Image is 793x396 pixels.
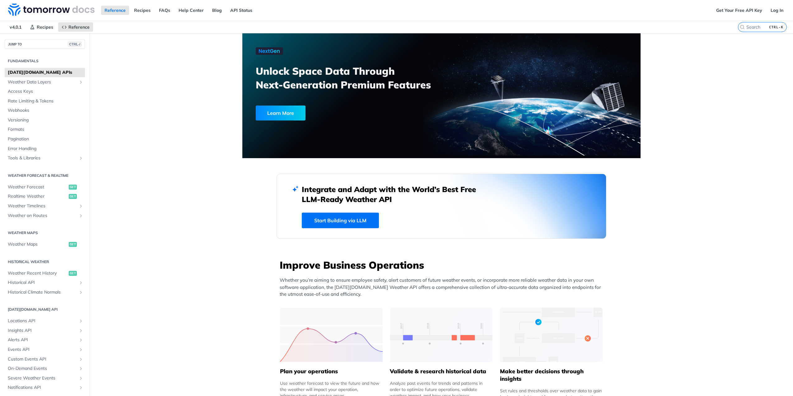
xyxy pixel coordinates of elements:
span: get [69,271,77,276]
span: Historical API [8,280,77,286]
span: Alerts API [8,337,77,343]
span: Historical Climate Normals [8,289,77,295]
a: API Status [227,6,256,15]
a: Error Handling [5,144,85,153]
a: Tools & LibrariesShow subpages for Tools & Libraries [5,153,85,163]
h5: Make better decisions through insights [500,368,603,383]
a: Recipes [26,22,57,32]
button: Show subpages for Locations API [78,318,83,323]
a: Reference [58,22,93,32]
a: Events APIShow subpages for Events API [5,345,85,354]
span: get [69,185,77,190]
span: Insights API [8,328,77,334]
button: Show subpages for Historical Climate Normals [78,290,83,295]
span: Webhooks [8,107,83,114]
span: Pagination [8,136,83,142]
svg: Search [740,25,745,30]
a: Get Your Free API Key [713,6,766,15]
h5: Validate & research historical data [390,368,492,375]
a: Rate Limiting & Tokens [5,97,85,106]
span: On-Demand Events [8,365,77,372]
button: Show subpages for Events API [78,347,83,352]
span: Custom Events API [8,356,77,362]
span: Notifications API [8,384,77,391]
button: Show subpages for Notifications API [78,385,83,390]
a: Notifications APIShow subpages for Notifications API [5,383,85,392]
img: 13d7ca0-group-496-2.svg [390,308,493,362]
h2: [DATE][DOMAIN_NAME] API [5,307,85,312]
a: Pagination [5,134,85,144]
a: Weather Recent Historyget [5,269,85,278]
button: Show subpages for Tools & Libraries [78,156,83,161]
a: Locations APIShow subpages for Locations API [5,316,85,326]
img: NextGen [256,47,283,55]
h2: Historical Weather [5,259,85,265]
span: Access Keys [8,88,83,95]
a: Historical APIShow subpages for Historical API [5,278,85,287]
span: Tools & Libraries [8,155,77,161]
a: Weather Data LayersShow subpages for Weather Data Layers [5,78,85,87]
a: Help Center [175,6,207,15]
span: Realtime Weather [8,193,67,200]
a: Reference [101,6,129,15]
span: Locations API [8,318,77,324]
span: Events API [8,346,77,353]
kbd: CTRL-K [767,24,785,30]
a: Versioning [5,115,85,125]
a: Access Keys [5,87,85,96]
a: Webhooks [5,106,85,115]
img: Tomorrow.io Weather API Docs [8,3,95,16]
a: Historical Climate NormalsShow subpages for Historical Climate Normals [5,288,85,297]
a: Weather on RoutesShow subpages for Weather on Routes [5,211,85,220]
img: a22d113-group-496-32x.svg [500,308,603,362]
h2: Integrate and Adapt with the World’s Best Free LLM-Ready Weather API [302,184,485,204]
h2: Weather Forecast & realtime [5,173,85,178]
a: Recipes [131,6,154,15]
span: Weather Data Layers [8,79,77,85]
a: Learn More [256,106,410,120]
span: [DATE][DOMAIN_NAME] APIs [8,69,83,76]
span: Reference [68,24,90,30]
button: Show subpages for On-Demand Events [78,366,83,371]
span: Weather Maps [8,241,67,247]
span: Formats [8,126,83,133]
a: Weather Mapsget [5,240,85,249]
img: 39565e8-group-4962x.svg [280,308,383,362]
a: Blog [209,6,225,15]
a: Log In [767,6,787,15]
h3: Improve Business Operations [280,258,606,272]
span: Weather Recent History [8,270,67,276]
span: v4.0.1 [6,22,25,32]
button: Show subpages for Weather Timelines [78,204,83,209]
a: Alerts APIShow subpages for Alerts API [5,335,85,345]
span: Versioning [8,117,83,123]
button: Show subpages for Custom Events API [78,357,83,362]
button: Show subpages for Weather on Routes [78,213,83,218]
a: On-Demand EventsShow subpages for On-Demand Events [5,364,85,373]
a: FAQs [156,6,174,15]
button: Show subpages for Alerts API [78,337,83,342]
button: Show subpages for Insights API [78,328,83,333]
button: Show subpages for Historical API [78,280,83,285]
h5: Plan your operations [280,368,383,375]
h2: Fundamentals [5,58,85,64]
a: Formats [5,125,85,134]
h2: Weather Maps [5,230,85,236]
span: Weather Timelines [8,203,77,209]
span: Error Handling [8,146,83,152]
span: Weather Forecast [8,184,67,190]
button: JUMP TOCTRL-/ [5,40,85,49]
div: Learn More [256,106,306,120]
a: Custom Events APIShow subpages for Custom Events API [5,355,85,364]
a: Realtime Weatherget [5,192,85,201]
span: Rate Limiting & Tokens [8,98,83,104]
span: Weather on Routes [8,213,77,219]
a: Insights APIShow subpages for Insights API [5,326,85,335]
span: CTRL-/ [68,42,82,47]
a: Severe Weather EventsShow subpages for Severe Weather Events [5,374,85,383]
span: get [69,242,77,247]
span: get [69,194,77,199]
a: Start Building via LLM [302,213,379,228]
a: Weather Forecastget [5,182,85,192]
button: Show subpages for Weather Data Layers [78,80,83,85]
